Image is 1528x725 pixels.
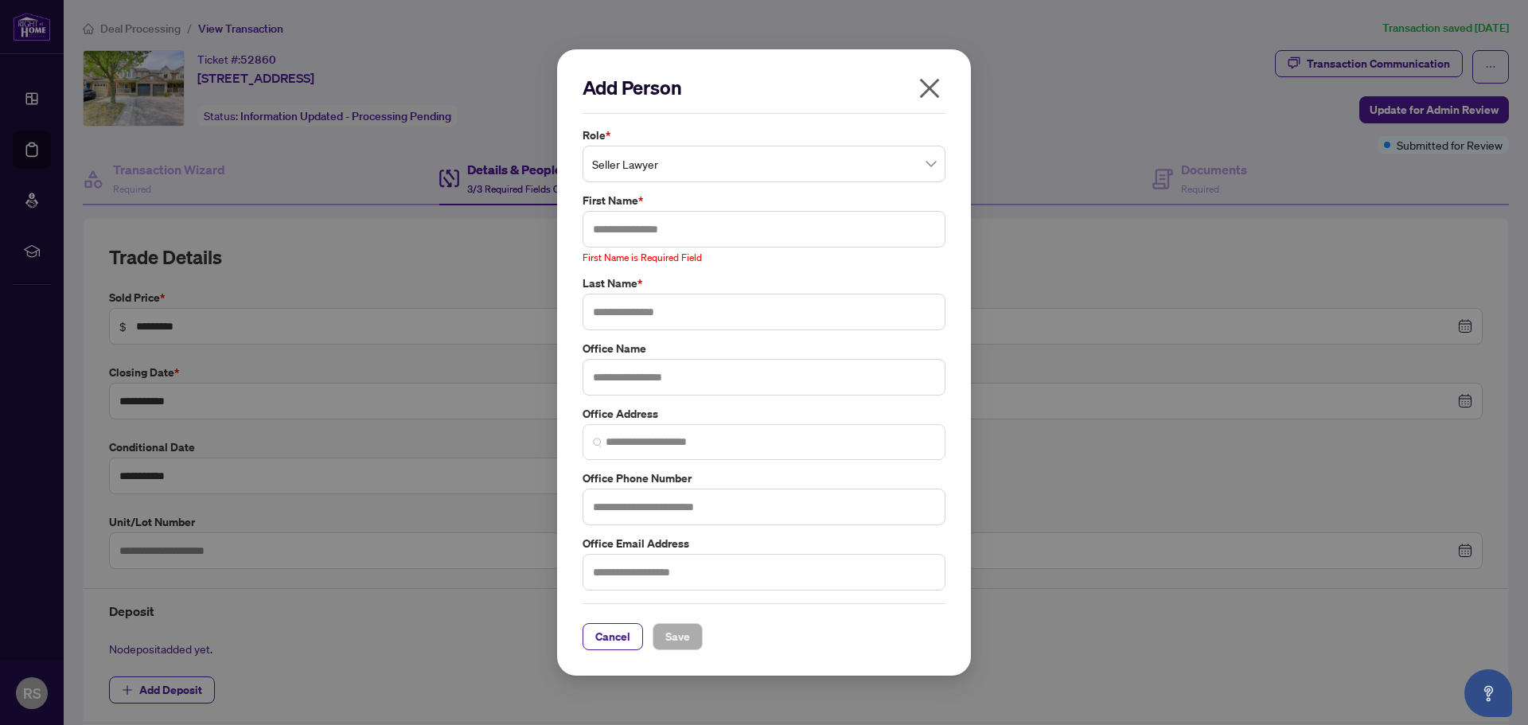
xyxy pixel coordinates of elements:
label: Last Name [583,275,945,292]
label: Office Phone Number [583,470,945,487]
span: Seller Lawyer [592,149,936,179]
label: Role [583,127,945,144]
button: Save [653,623,703,650]
label: Office Name [583,340,945,357]
h2: Add Person [583,75,945,100]
label: Office Email Address [583,535,945,552]
button: Cancel [583,623,643,650]
span: close [917,76,942,101]
label: Office Address [583,405,945,423]
span: Cancel [595,624,630,649]
label: First Name [583,192,945,209]
button: Open asap [1464,669,1512,717]
img: search_icon [593,438,602,447]
span: First Name is Required Field [583,251,702,263]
